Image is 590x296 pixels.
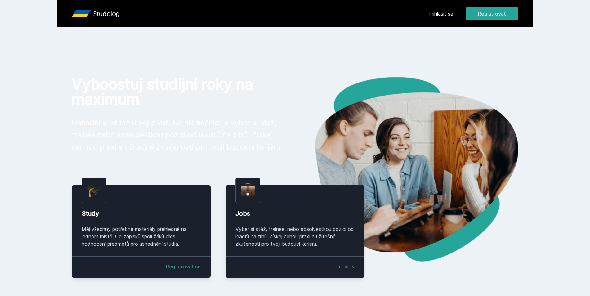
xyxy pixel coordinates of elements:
div: Vyber si stáž, trainee, nebo absolvestkou pozici od leadrů na trhů. Získej cenou praxi a užitečné... [235,225,355,248]
img: graduation-cap.png [87,183,101,198]
button: Registrovat [466,7,518,20]
div: Měj všechny potřebné materiály přehledně na jednom místě. Od zápisků spolužáků přes hodnocení pře... [82,225,201,248]
h1: Vyboostuj studijní roky na maximum [72,77,285,107]
a: Přihlásit se [428,10,453,17]
img: briefcase.png [241,182,255,198]
img: hero.png [295,77,518,262]
a: Registrovat se [166,263,201,270]
div: Již brzy [336,263,355,270]
div: Study [82,209,201,218]
div: Jobs [235,209,355,218]
p: Usnadni si studentský život. Na nic nečekej a vyber si stáž, trainee nebo absolvestkou pozici od ... [72,117,285,153]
